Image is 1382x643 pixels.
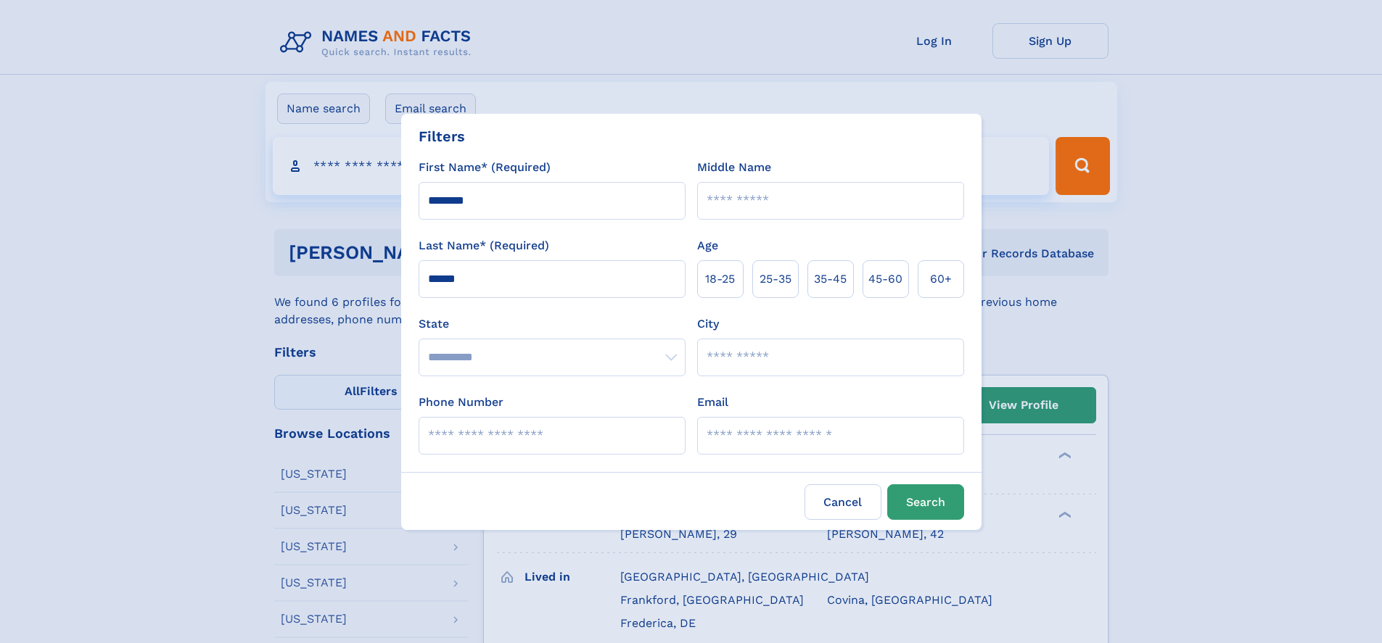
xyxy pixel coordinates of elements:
span: 25‑35 [760,270,791,288]
label: Last Name* (Required) [419,237,549,254]
span: 18‑25 [705,270,735,288]
label: Phone Number [419,394,503,411]
label: Email [697,394,728,411]
span: 45‑60 [868,270,902,288]
label: Middle Name [697,159,771,176]
label: First Name* (Required) [419,159,551,176]
label: Age [697,237,718,254]
label: State [419,315,686,333]
label: Cancel [805,484,881,520]
div: Filters [419,125,465,147]
span: 35‑45 [814,270,847,288]
button: Search [887,484,964,520]
span: 60+ [930,270,952,288]
label: City [697,315,719,333]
